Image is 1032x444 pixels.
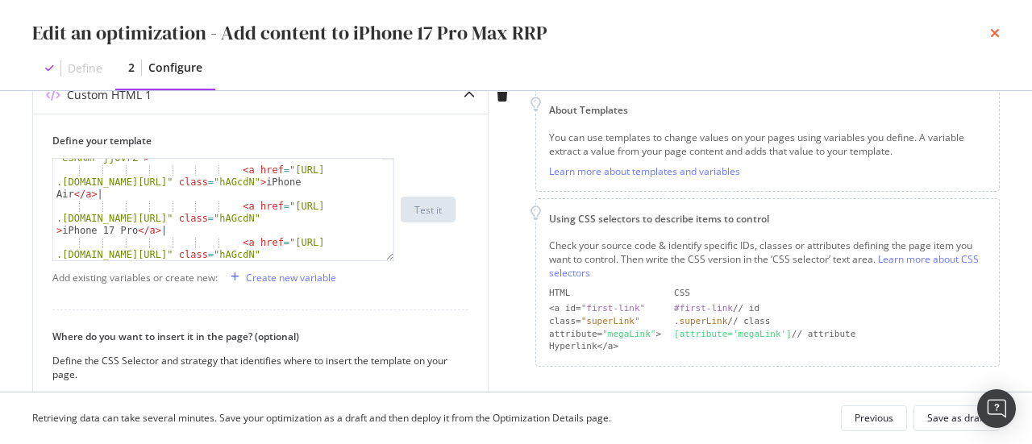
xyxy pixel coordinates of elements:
div: Edit an optimization - Add content to iPhone 17 Pro Max RRP [32,19,547,47]
div: Open Intercom Messenger [977,389,1016,428]
div: Custom HTML 1 [67,87,152,103]
div: Previous [855,411,893,425]
button: Previous [841,405,907,431]
div: Define [68,60,102,77]
div: "superLink" [581,316,640,326]
div: Create new variable [246,271,336,284]
div: About Templates [549,103,986,117]
div: Test it [414,203,442,217]
div: CSS [674,287,986,300]
a: Learn more about templates and variables [549,164,740,178]
label: Define your template [52,134,456,147]
a: Learn more about CSS selectors [549,252,979,280]
button: Test it [401,197,456,222]
div: [attribute='megaLink'] [674,329,792,339]
div: Hyperlink</a> [549,340,661,353]
div: "first-link" [581,303,645,313]
button: Save as draft [913,405,1000,431]
div: Define the CSS Selector and strategy that identifies where to insert the template on your page. [52,354,456,381]
div: Using CSS selectors to describe items to control [549,212,986,226]
div: class= [549,315,661,328]
div: Configure [148,60,202,76]
div: Add existing variables or create new: [52,271,218,284]
div: // attribute [674,328,986,341]
div: "megaLink" [602,329,655,339]
div: // id [674,302,986,315]
div: You can use templates to change values on your pages using variables you define. A variable extra... [549,131,986,158]
div: #first-link [674,303,733,313]
label: Where do you want to insert it in the page? (optional) [52,330,456,343]
div: // class [674,315,986,328]
div: HTML [549,287,661,300]
div: times [990,19,1000,47]
div: <a id= [549,302,661,315]
div: Check your source code & identify specific IDs, classes or attributes defining the page item you ... [549,239,986,280]
div: attribute= > [549,328,661,341]
div: .superLink [674,316,727,326]
button: Create new variable [224,264,336,290]
div: Save as draft [927,411,986,425]
div: Retrieving data can take several minutes. Save your optimization as a draft and then deploy it fr... [32,411,611,425]
div: 2 [128,60,135,76]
